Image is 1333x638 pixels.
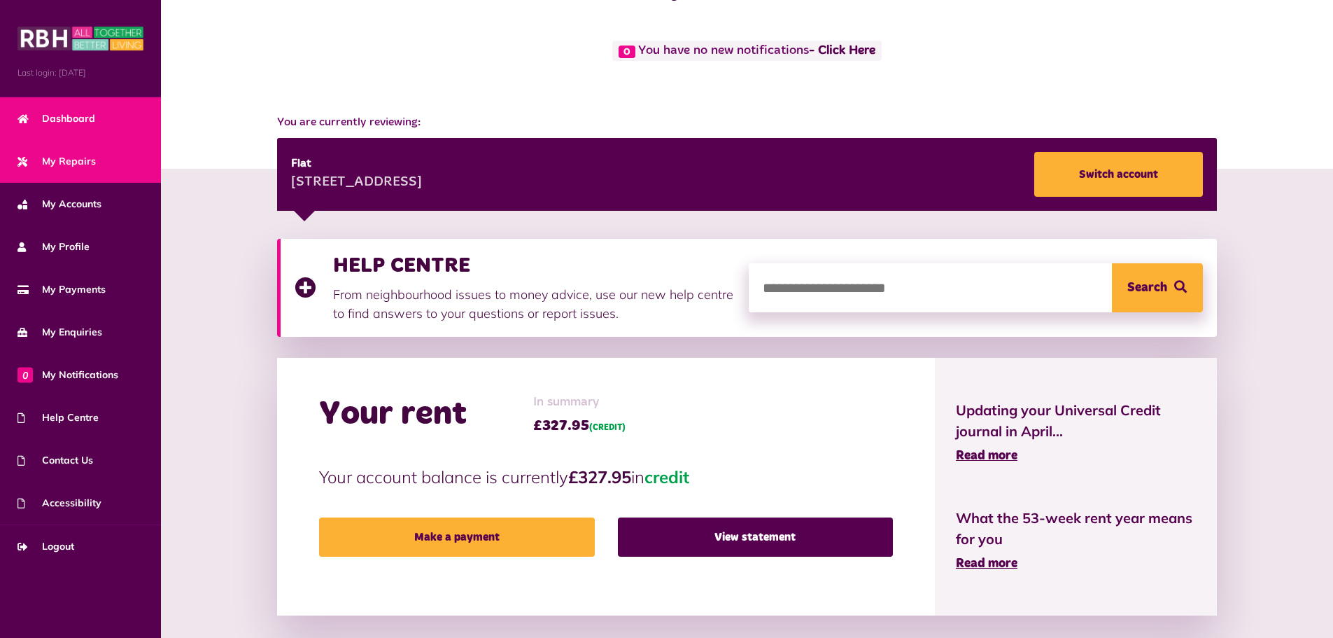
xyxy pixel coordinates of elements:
[17,240,90,254] span: My Profile
[17,25,143,53] img: MyRBH
[333,285,735,323] p: From neighbourhood issues to money advice, use our new help centre to find answers to your questi...
[644,466,689,487] span: credit
[291,155,422,172] div: Flat
[291,172,422,193] div: [STREET_ADDRESS]
[333,253,735,278] h3: HELP CENTRE
[568,466,631,487] strong: £327.95
[956,508,1196,550] span: What the 53-week rent year means for you
[17,453,93,468] span: Contact Us
[17,367,33,382] span: 0
[1127,263,1167,312] span: Search
[17,368,118,382] span: My Notifications
[17,154,96,169] span: My Repairs
[1034,152,1203,197] a: Switch account
[533,415,626,436] span: £327.95
[589,424,626,432] span: (CREDIT)
[17,539,74,554] span: Logout
[17,410,99,425] span: Help Centre
[319,518,594,557] a: Make a payment
[956,508,1196,574] a: What the 53-week rent year means for you Read more
[17,496,101,511] span: Accessibility
[956,450,1017,462] span: Read more
[17,325,102,340] span: My Enquiries
[612,41,882,61] span: You have no new notifications
[956,557,1017,570] span: Read more
[17,197,101,211] span: My Accounts
[17,111,95,126] span: Dashboard
[618,518,893,557] a: View statement
[956,400,1196,466] a: Updating your Universal Credit journal in April... Read more
[619,46,635,58] span: 0
[533,393,626,412] span: In summary
[277,114,1216,131] span: You are currently reviewing:
[17,282,106,297] span: My Payments
[1112,263,1203,312] button: Search
[319,464,893,490] p: Your account balance is currently in
[809,45,875,57] a: - Click Here
[956,400,1196,442] span: Updating your Universal Credit journal in April...
[319,394,467,435] h2: Your rent
[17,67,143,79] span: Last login: [DATE]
